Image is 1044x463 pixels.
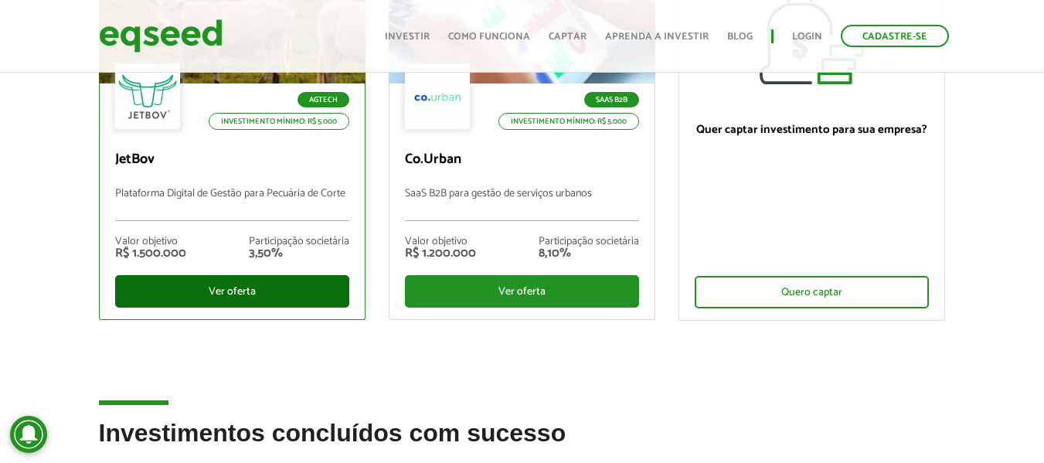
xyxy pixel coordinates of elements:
[792,32,822,42] a: Login
[695,276,929,308] div: Quero captar
[605,32,709,42] a: Aprenda a investir
[249,247,349,260] div: 3,50%
[385,32,430,42] a: Investir
[498,113,639,130] p: Investimento mínimo: R$ 5.000
[539,247,639,260] div: 8,10%
[298,92,349,107] p: Agtech
[405,188,639,221] p: SaaS B2B para gestão de serviços urbanos
[115,151,349,169] p: JetBov
[115,247,186,260] div: R$ 1.500.000
[727,32,753,42] a: Blog
[115,237,186,247] div: Valor objetivo
[405,151,639,169] p: Co.Urban
[405,247,476,260] div: R$ 1.200.000
[584,92,639,107] p: SaaS B2B
[209,113,349,130] p: Investimento mínimo: R$ 5.000
[549,32,587,42] a: Captar
[695,123,929,137] p: Quer captar investimento para sua empresa?
[249,237,349,247] div: Participação societária
[405,237,476,247] div: Valor objetivo
[539,237,639,247] div: Participação societária
[115,188,349,221] p: Plataforma Digital de Gestão para Pecuária de Corte
[99,15,223,56] img: EqSeed
[448,32,530,42] a: Como funciona
[405,275,639,308] div: Ver oferta
[115,275,349,308] div: Ver oferta
[841,25,949,47] a: Cadastre-se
